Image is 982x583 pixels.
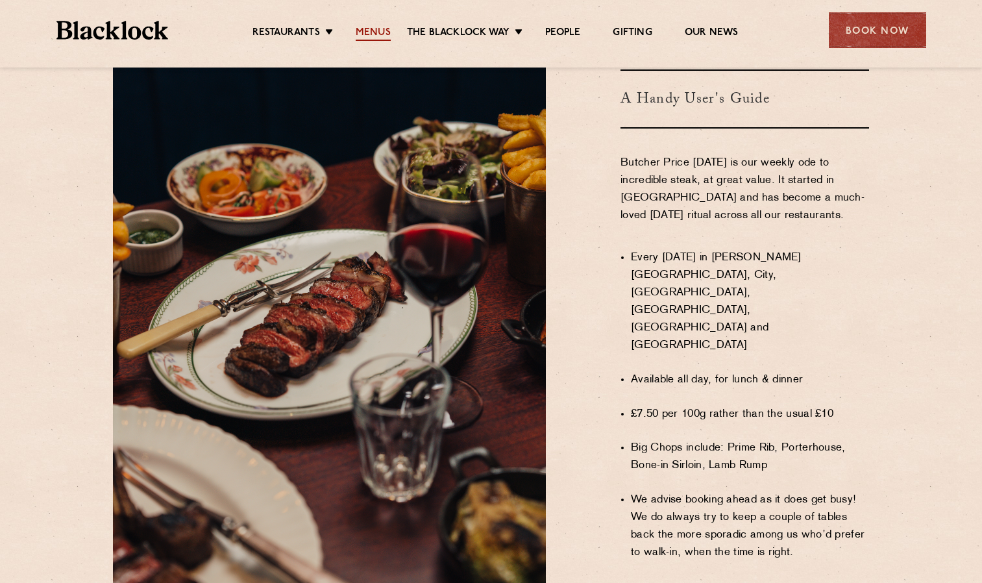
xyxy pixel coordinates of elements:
h3: A Handy User's Guide [620,69,869,129]
li: Every [DATE] in [PERSON_NAME][GEOGRAPHIC_DATA], City, [GEOGRAPHIC_DATA], [GEOGRAPHIC_DATA], [GEOG... [631,249,869,354]
a: Restaurants [252,27,320,41]
div: Book Now [829,12,926,48]
li: We advise booking ahead as it does get busy! We do always try to keep a couple of tables back the... [631,491,869,562]
img: BL_Textured_Logo-footer-cropped.svg [56,21,169,40]
li: £7.50 per 100g rather than the usual £10 [631,406,869,423]
a: Menus [356,27,391,41]
a: People [545,27,580,41]
a: Gifting [613,27,652,41]
a: Our News [685,27,739,41]
a: The Blacklock Way [407,27,509,41]
li: Available all day, for lunch & dinner [631,371,869,389]
li: Big Chops include: Prime Rib, Porterhouse, Bone-in Sirloin, Lamb Rump [631,440,869,475]
p: Butcher Price [DATE] is our weekly ode to incredible steak, at great value. It started in [GEOGRA... [620,155,869,242]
